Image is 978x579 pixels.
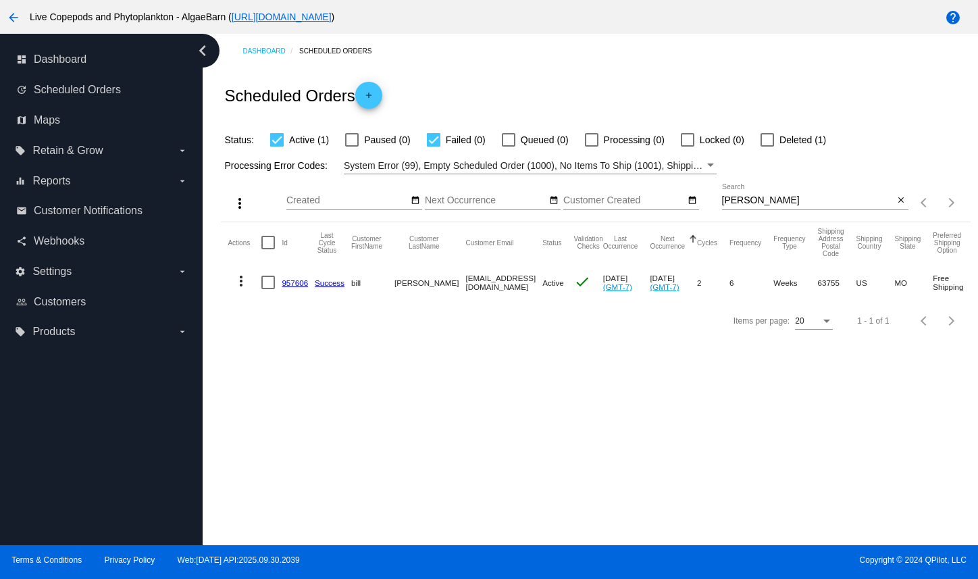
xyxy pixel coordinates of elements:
[16,54,27,65] i: dashboard
[773,263,817,302] mat-cell: Weeks
[233,273,249,289] mat-icon: more_vert
[733,316,790,326] div: Items per page:
[16,84,27,95] i: update
[938,307,965,334] button: Next page
[16,79,188,101] a: update Scheduled Orders
[688,195,697,206] mat-icon: date_range
[896,195,906,206] mat-icon: close
[394,235,453,250] button: Change sorting for CustomerLastName
[603,235,638,250] button: Change sorting for LastOccurrenceUtc
[5,9,22,26] mat-icon: arrow_back
[16,236,27,247] i: share
[894,194,908,208] button: Clear
[232,195,248,211] mat-icon: more_vert
[542,238,561,247] button: Change sorting for Status
[32,145,103,157] span: Retain & Grow
[105,555,155,565] a: Privacy Policy
[911,307,938,334] button: Previous page
[795,317,833,326] mat-select: Items per page:
[650,235,685,250] button: Change sorting for NextOccurrenceUtc
[894,235,921,250] button: Change sorting for ShippingState
[34,235,84,247] span: Webhooks
[34,205,143,217] span: Customer Notifications
[856,263,895,302] mat-cell: US
[857,316,889,326] div: 1 - 1 of 1
[650,282,679,291] a: (GMT-7)
[563,195,685,206] input: Customer Created
[192,40,213,61] i: chevron_left
[16,205,27,216] i: email
[729,238,761,247] button: Change sorting for Frequency
[574,274,590,290] mat-icon: check
[364,132,410,148] span: Paused (0)
[574,222,603,263] mat-header-cell: Validation Checks
[604,132,665,148] span: Processing (0)
[16,297,27,307] i: people_outline
[15,176,26,186] i: equalizer
[32,175,70,187] span: Reports
[16,291,188,313] a: people_outline Customers
[15,266,26,277] i: settings
[34,53,86,66] span: Dashboard
[315,278,344,287] a: Success
[177,176,188,186] i: arrow_drop_down
[933,232,961,254] button: Change sorting for PreferredShippingOption
[286,195,408,206] input: Created
[700,132,744,148] span: Locked (0)
[34,296,86,308] span: Customers
[818,263,856,302] mat-cell: 63755
[779,132,826,148] span: Deleted (1)
[224,82,382,109] h2: Scheduled Orders
[16,230,188,252] a: share Webhooks
[178,555,300,565] a: Web:[DATE] API:2025.09.30.2039
[177,145,188,156] i: arrow_drop_down
[933,263,973,302] mat-cell: Free Shipping
[30,11,334,22] span: Live Copepods and Phytoplankton - AlgaeBarn ( )
[697,238,717,247] button: Change sorting for Cycles
[16,49,188,70] a: dashboard Dashboard
[650,263,697,302] mat-cell: [DATE]
[282,278,308,287] a: 957606
[911,189,938,216] button: Previous page
[224,160,328,171] span: Processing Error Codes:
[425,195,546,206] input: Next Occurrence
[282,238,287,247] button: Change sorting for Id
[299,41,384,61] a: Scheduled Orders
[315,232,339,254] button: Change sorting for LastProcessingCycleId
[521,132,569,148] span: Queued (0)
[394,263,465,302] mat-cell: [PERSON_NAME]
[11,555,82,565] a: Terms & Conditions
[500,555,967,565] span: Copyright © 2024 QPilot, LLC
[16,109,188,131] a: map Maps
[446,132,486,148] span: Failed (0)
[542,278,564,287] span: Active
[34,114,60,126] span: Maps
[289,132,329,148] span: Active (1)
[722,195,894,206] input: Search
[795,316,804,326] span: 20
[465,238,513,247] button: Change sorting for CustomerEmail
[228,222,261,263] mat-header-cell: Actions
[15,145,26,156] i: local_offer
[856,235,883,250] button: Change sorting for ShippingCountry
[697,263,729,302] mat-cell: 2
[411,195,420,206] mat-icon: date_range
[15,326,26,337] i: local_offer
[232,11,332,22] a: [URL][DOMAIN_NAME]
[34,84,121,96] span: Scheduled Orders
[16,115,27,126] i: map
[938,189,965,216] button: Next page
[603,282,632,291] a: (GMT-7)
[242,41,299,61] a: Dashboard
[465,263,542,302] mat-cell: [EMAIL_ADDRESS][DOMAIN_NAME]
[729,263,773,302] mat-cell: 6
[224,134,254,145] span: Status:
[603,263,650,302] mat-cell: [DATE]
[894,263,933,302] mat-cell: MO
[32,326,75,338] span: Products
[16,200,188,222] a: email Customer Notifications
[177,266,188,277] i: arrow_drop_down
[818,228,844,257] button: Change sorting for ShippingPostcode
[549,195,559,206] mat-icon: date_range
[351,235,382,250] button: Change sorting for CustomerFirstName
